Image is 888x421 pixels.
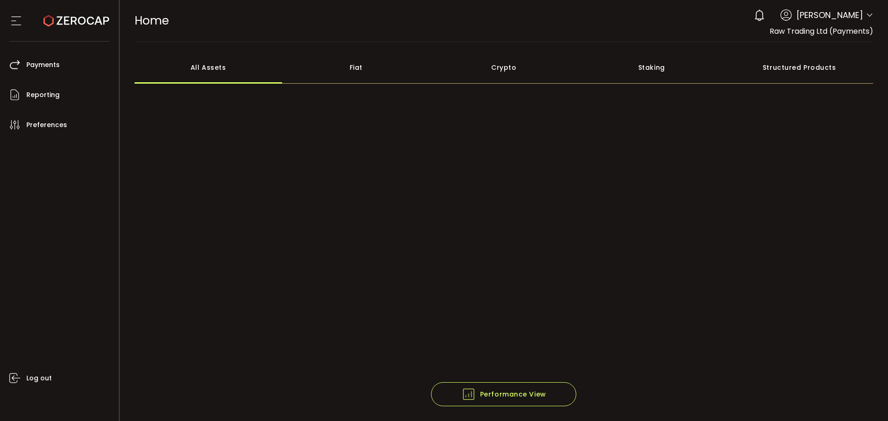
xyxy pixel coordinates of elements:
span: Raw Trading Ltd (Payments) [770,26,873,37]
span: [PERSON_NAME] [796,9,863,21]
div: Fiat [282,51,430,84]
span: Payments [26,58,60,72]
button: Performance View [431,382,576,406]
div: Structured Products [726,51,874,84]
span: Reporting [26,88,60,102]
span: Performance View [462,387,546,401]
iframe: Chat Widget [842,377,888,421]
span: Log out [26,372,52,385]
div: Crypto [430,51,578,84]
span: Preferences [26,118,67,132]
div: Staking [578,51,726,84]
span: Home [135,12,169,29]
div: All Assets [135,51,283,84]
